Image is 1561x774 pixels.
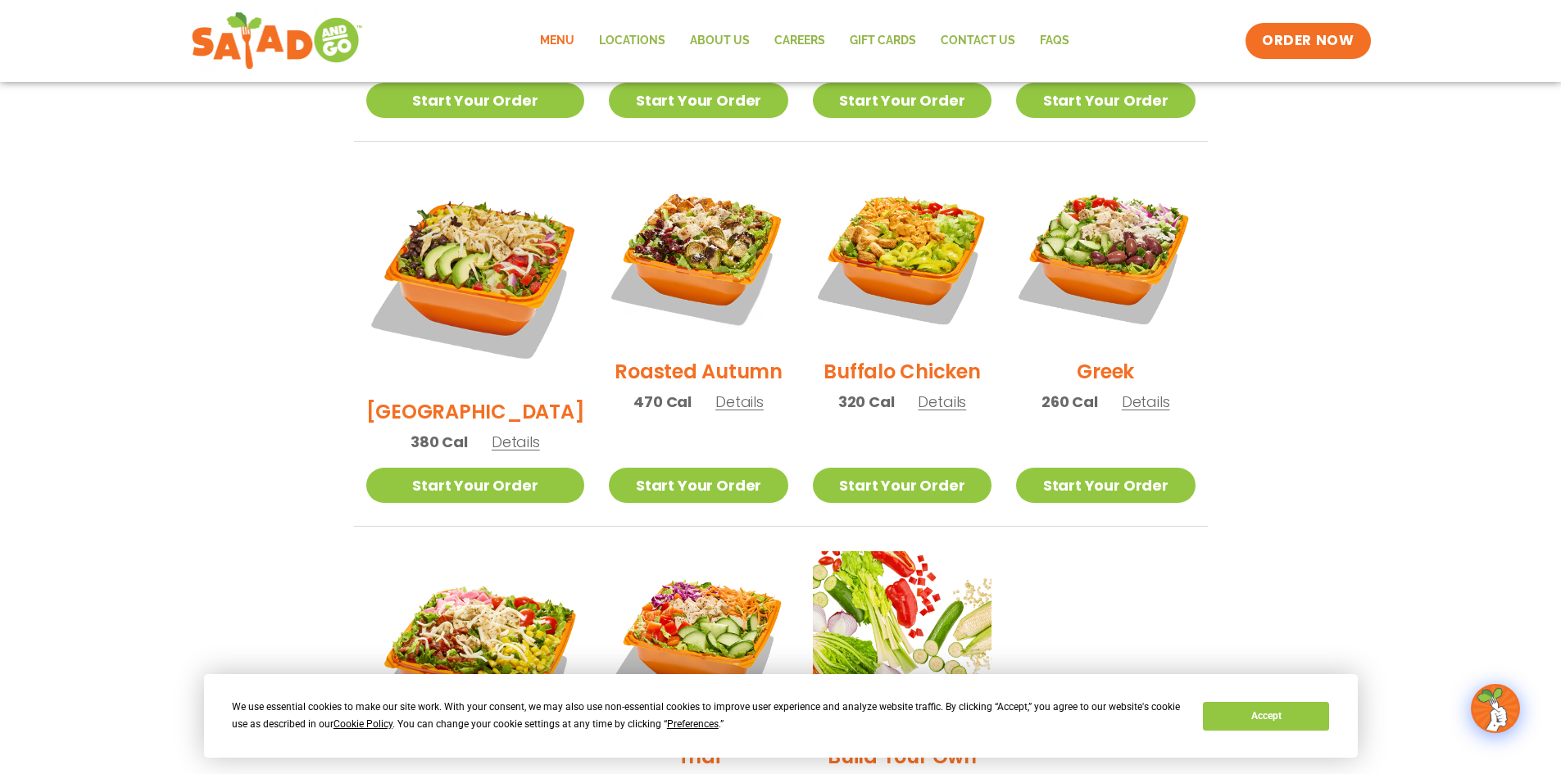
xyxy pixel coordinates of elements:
a: Start Your Order [1016,83,1195,118]
img: Product photo for Buffalo Chicken Salad [813,166,992,345]
span: Details [715,392,764,412]
img: Product photo for Build Your Own [813,551,992,730]
span: 260 Cal [1041,391,1098,413]
h2: Buffalo Chicken [824,357,980,386]
a: Start Your Order [813,468,992,503]
img: Product photo for Thai Salad [609,551,787,730]
h2: Greek [1077,357,1134,386]
a: About Us [678,22,762,60]
a: GIFT CARDS [837,22,928,60]
div: Cookie Consent Prompt [204,674,1358,758]
img: wpChatIcon [1473,686,1518,731]
a: Start Your Order [609,83,787,118]
a: Contact Us [928,22,1028,60]
a: Start Your Order [813,83,992,118]
a: Locations [587,22,678,60]
a: FAQs [1028,22,1082,60]
img: Product photo for Greek Salad [1016,166,1195,345]
a: ORDER NOW [1246,23,1370,59]
span: 470 Cal [633,391,692,413]
a: Menu [528,22,587,60]
span: Details [1122,392,1170,412]
span: Cookie Policy [334,718,393,730]
span: Preferences [667,718,719,730]
h2: Roasted Autumn [615,357,783,386]
img: new-SAG-logo-768×292 [191,8,364,74]
span: ORDER NOW [1262,31,1354,51]
span: Details [918,392,966,412]
button: Accept [1203,702,1329,731]
a: Careers [762,22,837,60]
h2: [GEOGRAPHIC_DATA] [366,397,585,426]
a: Start Your Order [366,83,585,118]
a: Start Your Order [1016,468,1195,503]
a: Start Your Order [366,468,585,503]
span: 320 Cal [838,391,895,413]
span: 380 Cal [411,431,468,453]
nav: Menu [528,22,1082,60]
span: Details [492,432,540,452]
img: Product photo for Roasted Autumn Salad [609,166,787,345]
a: Start Your Order [609,468,787,503]
img: Product photo for Jalapeño Ranch Salad [366,551,585,770]
div: We use essential cookies to make our site work. With your consent, we may also use non-essential ... [232,699,1183,733]
img: Product photo for BBQ Ranch Salad [366,166,585,385]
